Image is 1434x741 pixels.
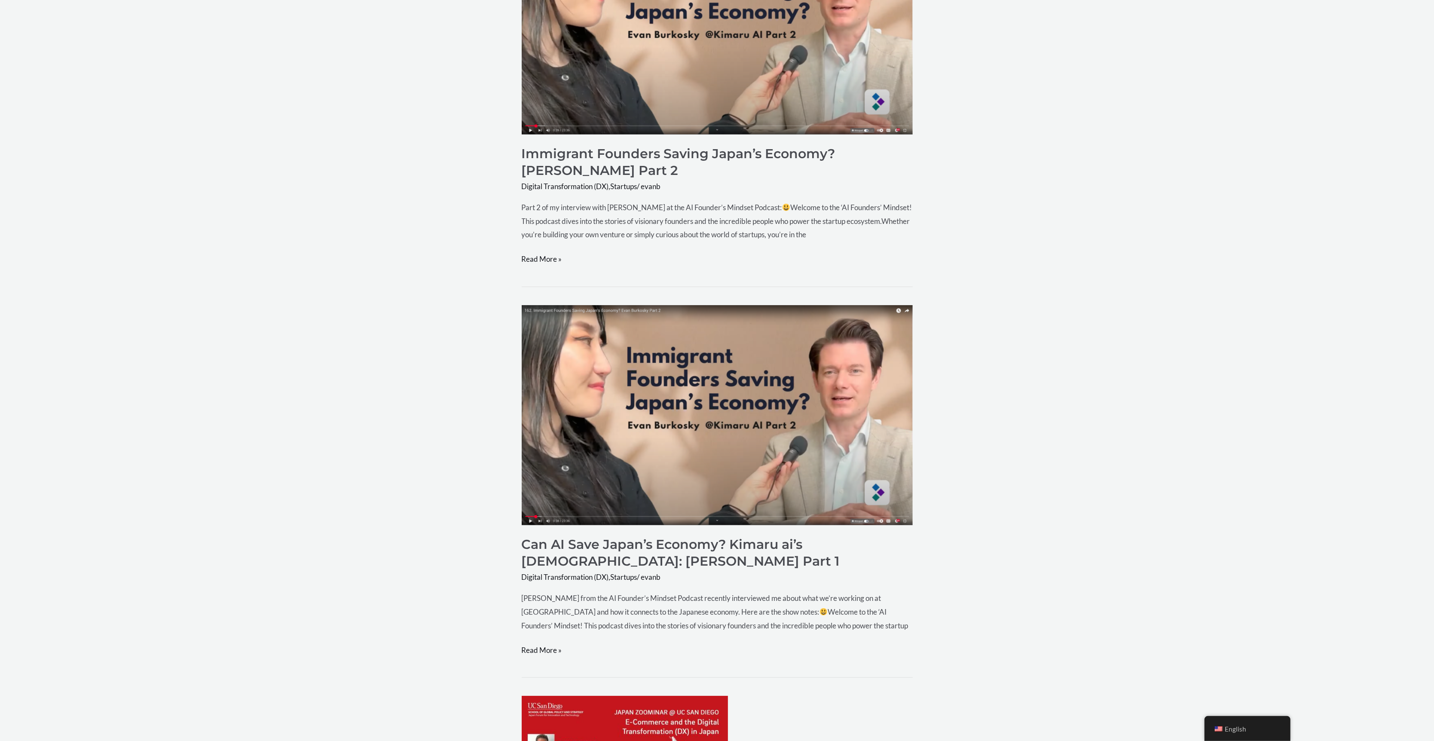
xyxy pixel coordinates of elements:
[522,643,562,657] a: Read More »
[522,146,835,178] a: Immigrant Founders Saving Japan’s Economy? [PERSON_NAME] Part 2
[522,252,562,266] a: Read More »
[641,182,661,191] a: evanb
[522,536,840,569] a: Can AI Save Japan’s Economy? Kimaru ai’s [DEMOGRAPHIC_DATA]: [PERSON_NAME] Part 1
[522,573,637,582] span: ,
[820,608,827,615] img: 😃
[522,182,637,191] span: ,
[522,182,609,191] a: Digital Transformation (DX)
[611,182,637,191] a: Startups
[522,573,609,582] a: Digital Transformation (DX)
[522,410,913,419] a: Read: Can AI Save Japan’s Economy? Kimaru ai’s Bold Mission: Evan Burkosky Part 1
[522,19,913,28] a: Read: Immigrant Founders Saving Japan’s Economy? Evan Burkosky Part 2
[522,201,913,242] p: Part 2 of my interview with [PERSON_NAME] at the AI Founder’s Mindset Podcast: Welcome to the ‘AI...
[522,591,913,632] p: [PERSON_NAME] from the AI Founder’s Mindset Podcast recently interviewed me about what we’re work...
[783,204,790,211] img: 😃
[611,573,637,582] a: Startups
[522,572,913,583] div: /
[641,573,661,582] a: evanb
[522,181,913,192] div: /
